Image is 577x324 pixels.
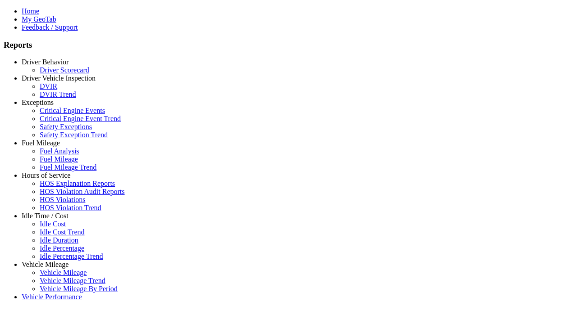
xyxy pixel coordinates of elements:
a: Home [22,7,39,15]
a: DVIR Trend [40,90,76,98]
a: Feedback / Support [22,23,78,31]
a: Driver Vehicle Inspection [22,74,96,82]
a: Critical Engine Events [40,107,105,114]
a: Vehicle Mileage Trend [40,277,105,284]
a: Fuel Mileage [22,139,60,147]
a: HOS Violation Audit Reports [40,188,125,195]
a: Critical Engine Event Trend [40,115,121,122]
a: Exceptions [22,99,54,106]
a: Fuel Analysis [40,147,79,155]
a: Idle Cost [40,220,66,228]
a: DVIR [40,82,57,90]
a: Driver Scorecard [40,66,89,74]
a: Driver Behavior [22,58,69,66]
a: Vehicle Mileage [22,261,69,268]
a: Idle Time / Cost [22,212,69,220]
a: Idle Duration [40,236,78,244]
a: HOS Violation Trend [40,204,101,211]
a: Fuel Mileage Trend [40,163,96,171]
a: Idle Cost Trend [40,228,85,236]
a: Safety Exception Trend [40,131,108,139]
a: My GeoTab [22,15,56,23]
a: Vehicle Performance [22,293,82,301]
a: HOS Explanation Reports [40,180,115,187]
h3: Reports [4,40,573,50]
a: Safety Exceptions [40,123,92,130]
a: Vehicle Mileage By Period [40,285,118,292]
a: Idle Percentage [40,244,84,252]
a: Fuel Mileage [40,155,78,163]
a: Hours of Service [22,171,70,179]
a: HOS Violations [40,196,85,203]
a: Idle Percentage Trend [40,252,103,260]
a: Vehicle Mileage [40,269,87,276]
